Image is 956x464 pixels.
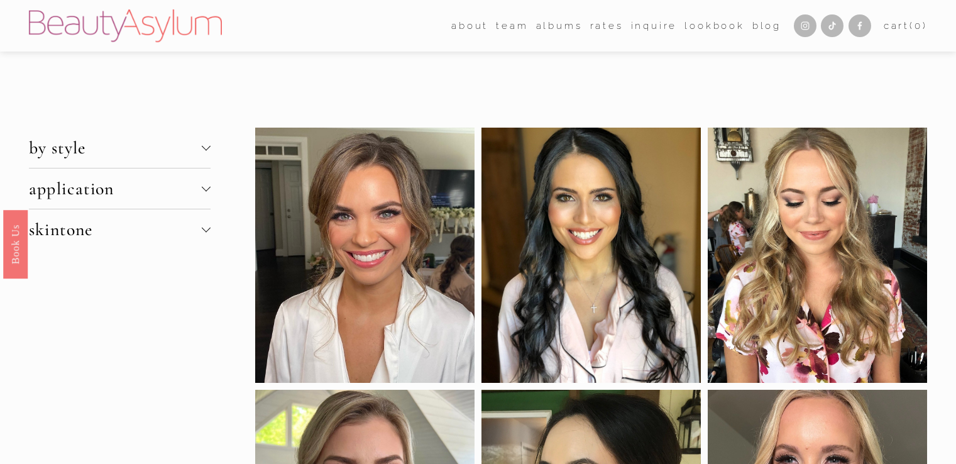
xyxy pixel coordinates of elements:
span: ( ) [909,20,927,31]
a: albums [536,16,583,35]
a: TikTok [821,14,843,37]
a: folder dropdown [496,16,528,35]
span: 0 [915,20,923,31]
a: Inquire [631,16,678,35]
a: Lookbook [684,16,744,35]
img: Beauty Asylum | Bridal Hair &amp; Makeup Charlotte &amp; Atlanta [29,9,222,42]
a: folder dropdown [451,16,488,35]
a: 0 items in cart [884,18,928,35]
a: Rates [590,16,624,35]
button: skintone [29,209,211,250]
span: skintone [29,219,202,240]
button: by style [29,128,211,168]
a: Book Us [3,210,28,279]
span: by style [29,137,202,158]
button: application [29,168,211,209]
a: Facebook [849,14,871,37]
span: application [29,178,202,199]
a: Instagram [794,14,816,37]
span: about [451,18,488,35]
span: team [496,18,528,35]
a: Blog [752,16,781,35]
